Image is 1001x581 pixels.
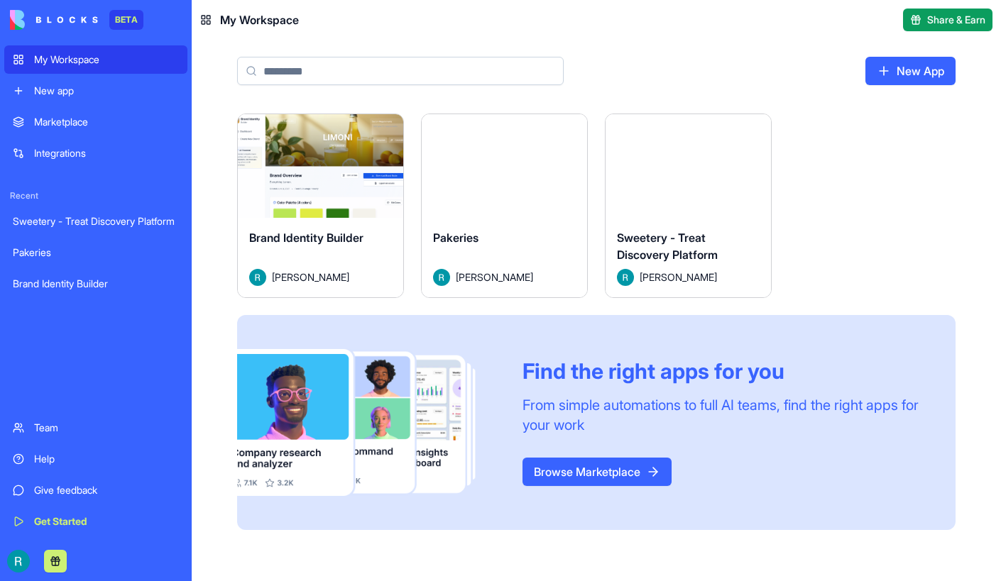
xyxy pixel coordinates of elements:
[34,514,179,529] div: Get Started
[456,270,533,284] span: [PERSON_NAME]
[617,231,718,262] span: Sweetery - Treat Discovery Platform
[4,270,187,298] a: Brand Identity Builder
[10,10,143,30] a: BETA
[4,207,187,236] a: Sweetery - Treat Discovery Platform
[13,245,179,260] div: Pakeries
[421,114,588,298] a: PakeriesAvatar[PERSON_NAME]
[4,108,187,136] a: Marketplace
[34,146,179,160] div: Integrations
[34,84,179,98] div: New app
[523,395,921,435] div: From simple automations to full AI teams, find the right apps for your work
[34,115,179,129] div: Marketplace
[237,114,404,298] a: Brand Identity BuilderAvatar[PERSON_NAME]
[34,52,179,67] div: My Workspace
[4,238,187,267] a: Pakeries
[4,476,187,504] a: Give feedback
[605,114,772,298] a: Sweetery - Treat Discovery PlatformAvatar[PERSON_NAME]
[109,10,143,30] div: BETA
[237,349,500,497] img: Frame_181_egmpey.png
[4,77,187,105] a: New app
[523,458,672,486] a: Browse Marketplace
[927,13,985,27] span: Share & Earn
[34,483,179,497] div: Give feedback
[903,9,992,31] button: Share & Earn
[13,277,179,291] div: Brand Identity Builder
[249,269,266,286] img: Avatar
[34,452,179,466] div: Help
[249,231,363,245] span: Brand Identity Builder
[617,269,634,286] img: Avatar
[220,11,299,28] span: My Workspace
[4,190,187,201] span: Recent
[13,214,179,228] div: Sweetery - Treat Discovery Platform
[4,507,187,536] a: Get Started
[4,45,187,74] a: My Workspace
[4,139,187,167] a: Integrations
[7,550,30,572] img: ACg8ocIQaqk-1tPQtzwxiZ7ZlP6dcFgbwUZ5nqaBNAw22a2oECoLioo=s96-c
[4,445,187,473] a: Help
[272,270,349,284] span: [PERSON_NAME]
[640,270,717,284] span: [PERSON_NAME]
[433,269,450,286] img: Avatar
[4,414,187,442] a: Team
[10,10,98,30] img: logo
[523,358,921,384] div: Find the right apps for you
[34,421,179,435] div: Team
[433,231,478,245] span: Pakeries
[865,57,956,85] a: New App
